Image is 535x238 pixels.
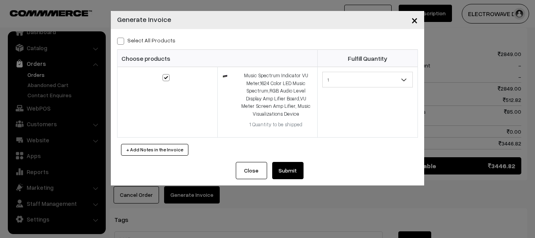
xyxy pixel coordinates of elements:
[117,14,171,25] h4: Generate Invoice
[318,50,418,67] th: Fulfill Quantity
[411,13,418,27] span: ×
[405,8,424,32] button: Close
[121,144,188,156] button: + Add Notes in the Invoice
[222,73,228,78] img: 1748328424982051aOghYYHTL_SL1000_.jpg
[239,121,313,129] div: 1 Quantity to be shipped
[117,50,318,67] th: Choose products
[323,73,412,87] span: 1
[236,162,267,179] button: Close
[117,36,175,44] label: Select all Products
[322,72,413,87] span: 1
[272,162,304,179] button: Submit
[239,72,313,118] div: Music Spectrum Indicator VU Meter,1624 Color LED Music Spectrum,RGB Audio Level Display Amp Lifie...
